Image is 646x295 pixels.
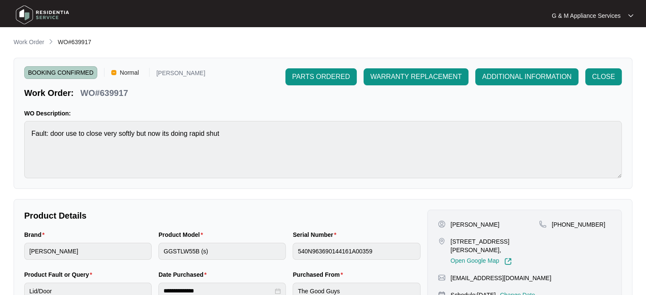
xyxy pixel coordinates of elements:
textarea: Fault: door use to close very softly but now its doing rapid shut [24,121,622,178]
p: Work Order: [24,87,73,99]
span: PARTS ORDERED [292,72,350,82]
span: WO#639917 [58,39,91,45]
button: PARTS ORDERED [285,68,357,85]
p: WO Description: [24,109,622,118]
img: user-pin [438,220,446,228]
a: Work Order [12,38,46,47]
img: chevron-right [48,38,54,45]
img: Vercel Logo [111,70,116,75]
label: Date Purchased [158,270,210,279]
img: map-pin [539,220,547,228]
button: WARRANTY REPLACEMENT [364,68,468,85]
img: Link-External [504,258,512,265]
label: Brand [24,230,48,239]
p: [PERSON_NAME] [451,220,499,229]
img: map-pin [438,237,446,245]
a: Open Google Map [451,258,512,265]
label: Purchased From [293,270,346,279]
input: Product Model [158,243,286,260]
span: CLOSE [592,72,615,82]
p: [PHONE_NUMBER] [552,220,605,229]
label: Product Fault or Query [24,270,96,279]
span: ADDITIONAL INFORMATION [482,72,572,82]
span: Normal [116,66,142,79]
input: Serial Number [293,243,420,260]
p: G & M Appliance Services [552,11,621,20]
button: ADDITIONAL INFORMATION [475,68,578,85]
img: dropdown arrow [628,14,633,18]
label: Product Model [158,230,206,239]
img: residentia service logo [13,2,72,28]
p: WO#639917 [80,87,128,99]
p: [STREET_ADDRESS][PERSON_NAME], [451,237,539,254]
p: [PERSON_NAME] [156,70,205,79]
p: Work Order [14,38,44,46]
label: Serial Number [293,230,339,239]
span: WARRANTY REPLACEMENT [370,72,462,82]
input: Brand [24,243,152,260]
span: BOOKING CONFIRMED [24,66,97,79]
img: map-pin [438,274,446,281]
p: [EMAIL_ADDRESS][DOMAIN_NAME] [451,274,551,282]
p: Product Details [24,210,420,222]
button: CLOSE [585,68,622,85]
